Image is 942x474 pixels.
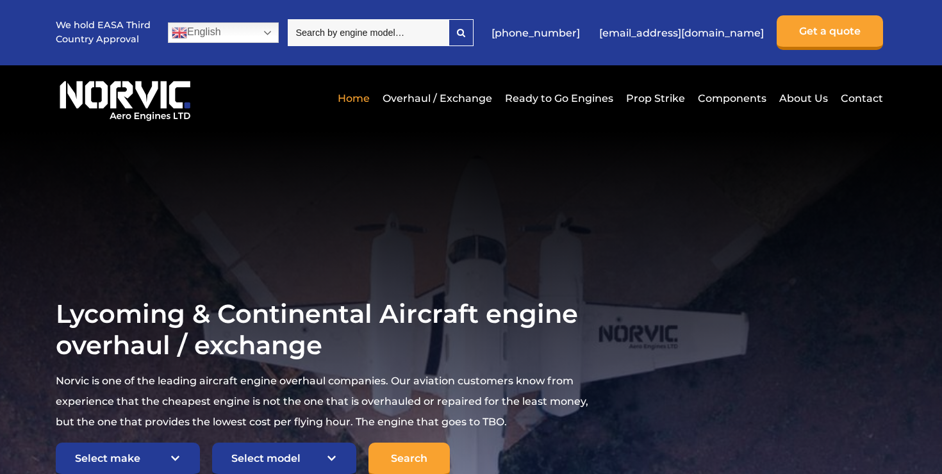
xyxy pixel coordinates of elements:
a: Components [695,83,770,114]
img: Norvic Aero Engines logo [56,75,194,122]
input: Search by engine model… [288,19,449,46]
a: About Us [776,83,831,114]
a: Prop Strike [623,83,688,114]
p: Norvic is one of the leading aircraft engine overhaul companies. Our aviation customers know from... [56,371,595,432]
p: We hold EASA Third Country Approval [56,19,152,46]
a: [EMAIL_ADDRESS][DOMAIN_NAME] [593,17,770,49]
a: Ready to Go Engines [502,83,616,114]
a: Home [335,83,373,114]
a: Overhaul / Exchange [379,83,495,114]
a: [PHONE_NUMBER] [485,17,586,49]
h1: Lycoming & Continental Aircraft engine overhaul / exchange [56,298,595,361]
a: Get a quote [777,15,883,50]
img: en [172,25,187,40]
a: English [168,22,279,43]
a: Contact [838,83,883,114]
